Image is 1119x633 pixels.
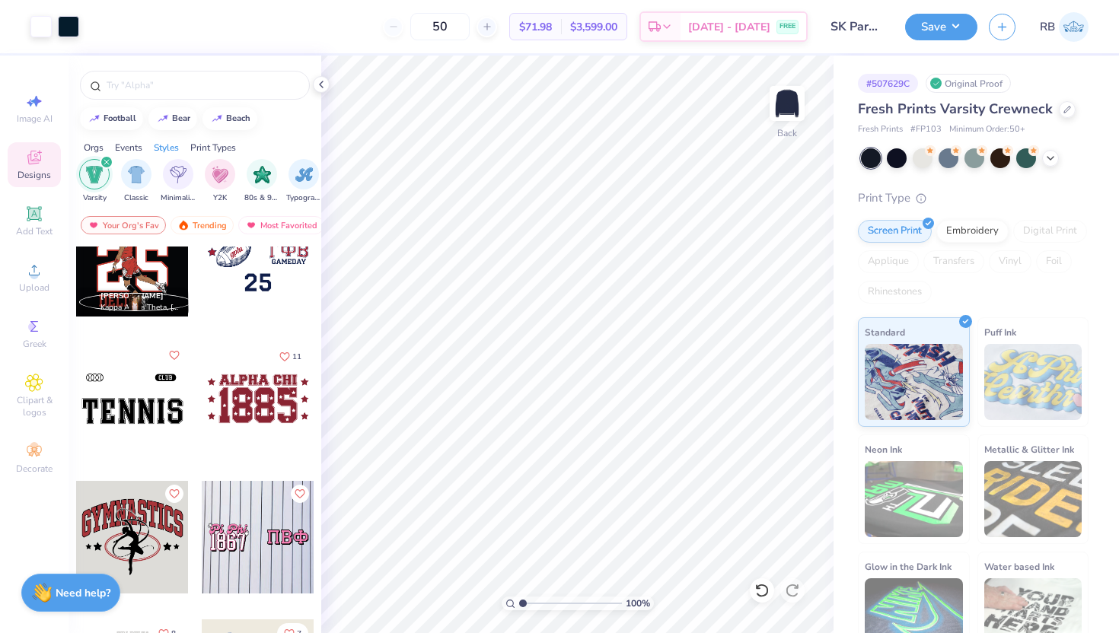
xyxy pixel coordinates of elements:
[858,250,919,273] div: Applique
[984,441,1074,457] span: Metallic & Glitter Ink
[858,281,932,304] div: Rhinestones
[190,141,236,154] div: Print Types
[295,166,313,183] img: Typography Image
[777,126,797,140] div: Back
[100,302,183,313] span: Kappa Alpha Theta, [GEOGRAPHIC_DATA][US_STATE]
[170,166,186,183] img: Minimalist Image
[211,114,223,123] img: trend_line.gif
[205,159,235,204] button: filter button
[286,192,321,204] span: Typography
[244,159,279,204] button: filter button
[519,19,552,35] span: $71.98
[165,346,183,364] button: Like
[926,74,1011,93] div: Original Proof
[8,394,61,418] span: Clipart & logos
[18,169,51,181] span: Designs
[148,107,197,130] button: bear
[858,189,1089,207] div: Print Type
[291,485,309,503] button: Like
[115,141,142,154] div: Events
[865,461,963,537] img: Neon Ink
[865,441,902,457] span: Neon Ink
[949,123,1025,136] span: Minimum Order: 50 +
[273,346,308,367] button: Like
[212,166,228,183] img: Y2K Image
[157,114,169,123] img: trend_line.gif
[19,282,49,294] span: Upload
[83,192,107,204] span: Varsity
[226,114,250,122] div: beach
[165,485,183,503] button: Like
[177,220,190,231] img: trending.gif
[16,463,53,475] span: Decorate
[16,225,53,237] span: Add Text
[865,344,963,420] img: Standard
[819,11,894,42] input: Untitled Design
[1040,18,1055,36] span: RB
[172,114,190,122] div: bear
[154,141,179,154] div: Styles
[161,159,196,204] button: filter button
[858,220,932,243] div: Screen Print
[245,220,257,231] img: most_fav.gif
[865,558,952,574] span: Glow in the Dark Ink
[23,338,46,350] span: Greek
[79,159,110,204] div: filter for Varsity
[86,166,104,183] img: Varsity Image
[570,19,617,35] span: $3,599.00
[244,159,279,204] div: filter for 80s & 90s
[286,159,321,204] button: filter button
[171,216,234,234] div: Trending
[161,192,196,204] span: Minimalist
[124,192,148,204] span: Classic
[80,107,143,130] button: football
[984,461,1082,537] img: Metallic & Glitter Ink
[984,558,1054,574] span: Water based Ink
[923,250,984,273] div: Transfers
[202,107,257,130] button: beach
[88,220,100,231] img: most_fav.gif
[81,216,166,234] div: Your Org's Fav
[56,586,110,600] strong: Need help?
[213,192,227,204] span: Y2K
[253,166,271,183] img: 80s & 90s Image
[121,159,151,204] button: filter button
[858,123,903,136] span: Fresh Prints
[905,14,977,40] button: Save
[84,141,104,154] div: Orgs
[989,250,1031,273] div: Vinyl
[286,159,321,204] div: filter for Typography
[910,123,942,136] span: # FP103
[205,159,235,204] div: filter for Y2K
[688,19,770,35] span: [DATE] - [DATE]
[858,74,918,93] div: # 507629C
[936,220,1009,243] div: Embroidery
[1059,12,1089,42] img: Riley Barbalat
[104,114,136,122] div: football
[292,353,301,361] span: 11
[238,216,324,234] div: Most Favorited
[88,114,100,123] img: trend_line.gif
[161,159,196,204] div: filter for Minimalist
[410,13,470,40] input: – –
[865,324,905,340] span: Standard
[1013,220,1087,243] div: Digital Print
[1040,12,1089,42] a: RB
[17,113,53,125] span: Image AI
[121,159,151,204] div: filter for Classic
[79,159,110,204] button: filter button
[779,21,795,32] span: FREE
[984,324,1016,340] span: Puff Ink
[772,88,802,119] img: Back
[105,78,300,93] input: Try "Alpha"
[128,166,145,183] img: Classic Image
[1036,250,1072,273] div: Foil
[100,291,164,301] span: [PERSON_NAME]
[858,100,1053,118] span: Fresh Prints Varsity Crewneck
[626,596,650,610] span: 100 %
[244,192,279,204] span: 80s & 90s
[984,344,1082,420] img: Puff Ink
